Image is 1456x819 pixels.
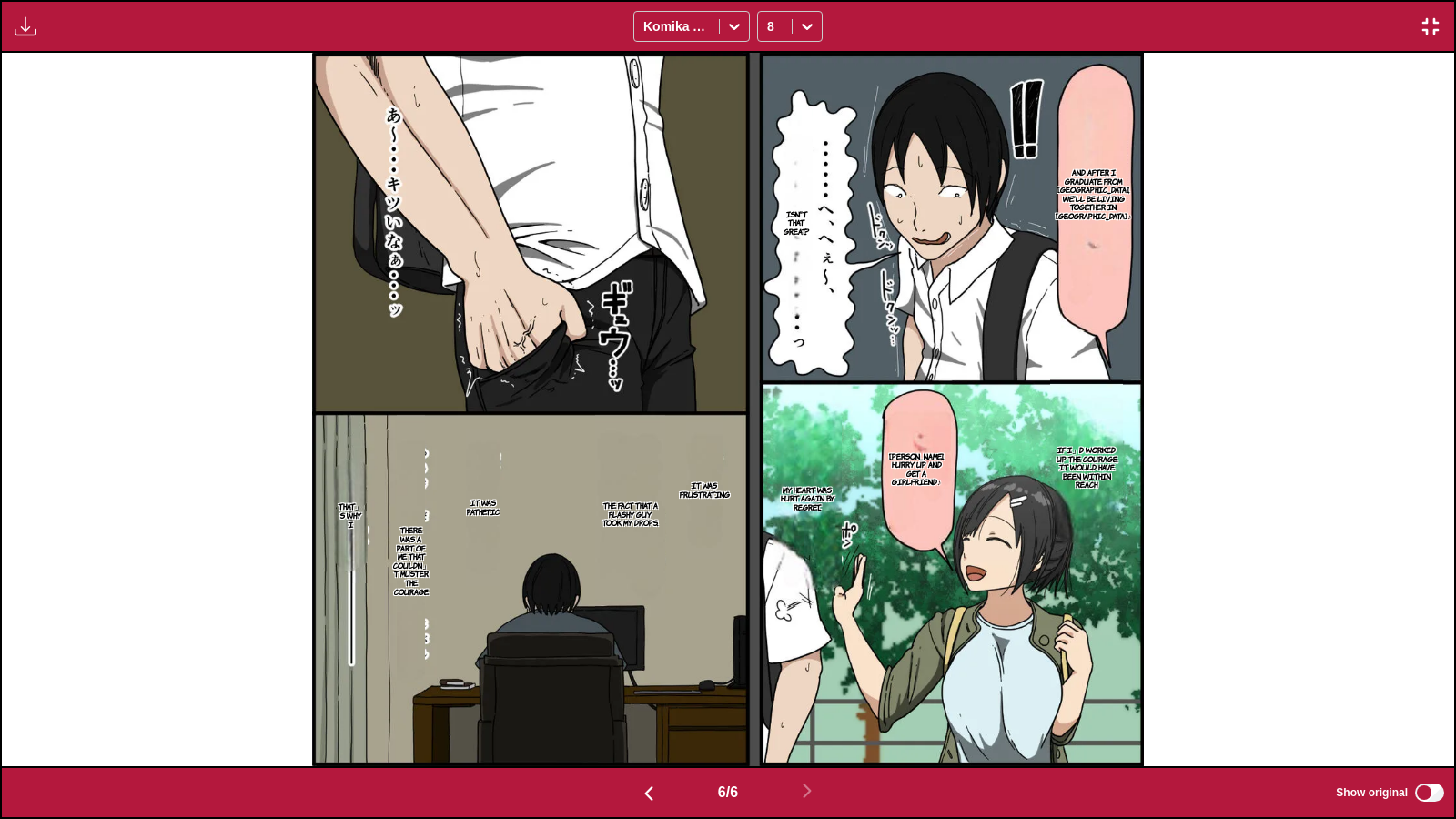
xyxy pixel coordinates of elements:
p: If I」d worked up the courage, it would have been within reach [1050,442,1123,493]
p: It was pathetic [463,495,503,520]
p: [PERSON_NAME], hurry up and get a girlfriend♪ [882,449,951,490]
img: Next page [796,780,818,802]
p: Isn't that great...? [780,207,813,240]
p: That」s why I [334,499,367,532]
p: It was frustrating [676,478,733,502]
p: There was a part of me that couldn」t muster the courage [389,522,433,600]
p: And after I graduate from [GEOGRAPHIC_DATA], we'll be living together in [GEOGRAPHIC_DATA]♪ [1052,165,1135,225]
input: Show original [1415,784,1444,802]
span: 6 / 6 [718,784,738,801]
p: My heart was hurt again by regret... [773,482,842,516]
p: The fact that a flashy guy took my drops. [595,498,664,531]
img: Download translated images [15,15,36,37]
img: Manga Panel [312,53,1144,765]
img: Previous page [638,783,660,804]
span: Show original [1336,786,1408,799]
